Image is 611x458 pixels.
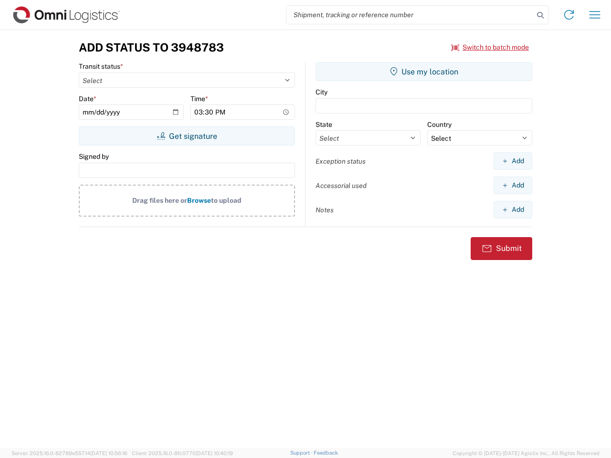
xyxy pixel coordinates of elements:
[132,450,233,456] span: Client: 2025.16.0-8fc0770
[286,6,534,24] input: Shipment, tracking or reference number
[79,41,224,54] h3: Add Status to 3948783
[494,201,532,219] button: Add
[190,94,208,103] label: Time
[11,450,127,456] span: Server: 2025.16.0-82789e55714
[494,177,532,194] button: Add
[453,449,600,458] span: Copyright © [DATE]-[DATE] Agistix Inc., All Rights Reserved
[79,152,109,161] label: Signed by
[79,62,123,71] label: Transit status
[451,40,529,55] button: Switch to batch mode
[290,450,314,456] a: Support
[316,88,327,96] label: City
[316,181,367,190] label: Accessorial used
[187,197,211,204] span: Browse
[211,197,242,204] span: to upload
[427,120,452,129] label: Country
[494,152,532,170] button: Add
[471,237,532,260] button: Submit
[79,94,96,103] label: Date
[316,157,366,166] label: Exception status
[196,450,233,456] span: [DATE] 10:40:19
[79,126,295,146] button: Get signature
[132,197,187,204] span: Drag files here or
[316,206,334,214] label: Notes
[90,450,127,456] span: [DATE] 10:56:16
[316,62,532,81] button: Use my location
[314,450,338,456] a: Feedback
[316,120,332,129] label: State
